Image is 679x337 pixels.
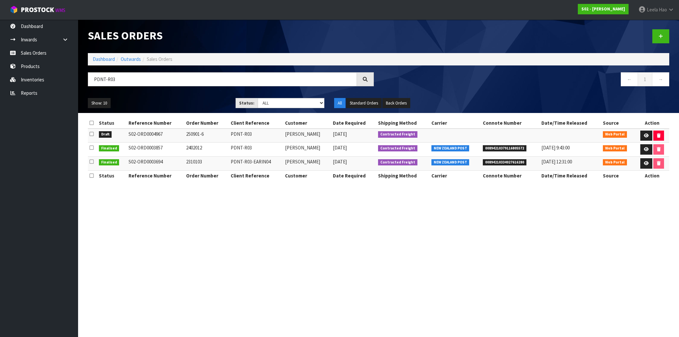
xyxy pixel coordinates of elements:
[603,131,627,138] span: Web Portal
[331,118,376,128] th: Date Required
[229,143,283,157] td: PDNT-R03
[333,131,347,137] span: [DATE]
[384,72,670,88] nav: Page navigation
[184,170,229,181] th: Order Number
[481,170,540,181] th: Connote Number
[601,170,635,181] th: Source
[540,118,601,128] th: Date/Time Released
[431,159,469,166] span: NEW ZEALAND POST
[127,170,185,181] th: Reference Number
[184,143,229,157] td: 2402012
[99,159,119,166] span: Finalised
[621,72,638,86] a: ←
[127,118,185,128] th: Reference Number
[378,131,417,138] span: Contracted Freight
[659,7,667,13] span: Hao
[229,170,283,181] th: Client Reference
[229,129,283,143] td: PDNT-R03
[88,72,357,86] input: Search sales orders
[283,118,332,128] th: Customer
[647,7,658,13] span: Leela
[331,170,376,181] th: Date Required
[635,118,669,128] th: Action
[635,170,669,181] th: Action
[638,72,652,86] a: 1
[93,56,115,62] a: Dashboard
[430,170,481,181] th: Carrier
[346,98,382,108] button: Standard Orders
[481,118,540,128] th: Connote Number
[376,118,429,128] th: Shipping Method
[283,143,332,157] td: [PERSON_NAME]
[603,159,627,166] span: Web Portal
[127,129,185,143] td: S02-ORD0004967
[99,145,119,152] span: Finalised
[430,118,481,128] th: Carrier
[283,129,332,143] td: [PERSON_NAME]
[184,129,229,143] td: 250901-6
[603,145,627,152] span: Web Portal
[333,159,347,165] span: [DATE]
[334,98,346,108] button: All
[229,157,283,171] td: PDNT-R03-EARIN04
[283,157,332,171] td: [PERSON_NAME]
[88,98,111,108] button: Show: 10
[541,159,572,165] span: [DATE] 12:31:00
[378,145,417,152] span: Contracted Freight
[541,145,570,151] span: [DATE] 9:43:00
[431,145,469,152] span: NEW ZEALAND POST
[652,72,669,86] a: →
[97,170,127,181] th: Status
[239,100,254,106] strong: Status:
[382,98,410,108] button: Back Orders
[127,143,185,157] td: S02-ORD0003857
[540,170,601,181] th: Date/Time Released
[127,157,185,171] td: S02-ORD0003694
[10,6,18,14] img: cube-alt.png
[97,118,127,128] th: Status
[378,159,417,166] span: Contracted Freight
[21,6,54,14] span: ProStock
[147,56,172,62] span: Sales Orders
[376,170,429,181] th: Shipping Method
[581,6,625,12] strong: S02 - [PERSON_NAME]
[88,29,374,42] h1: Sales Orders
[483,159,526,166] span: 00894210334027616280
[184,157,229,171] td: 2310103
[99,131,112,138] span: Draft
[333,145,347,151] span: [DATE]
[229,118,283,128] th: Client Reference
[283,170,332,181] th: Customer
[483,145,526,152] span: 00894210379116805572
[55,7,65,13] small: WMS
[121,56,141,62] a: Outwards
[601,118,635,128] th: Source
[184,118,229,128] th: Order Number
